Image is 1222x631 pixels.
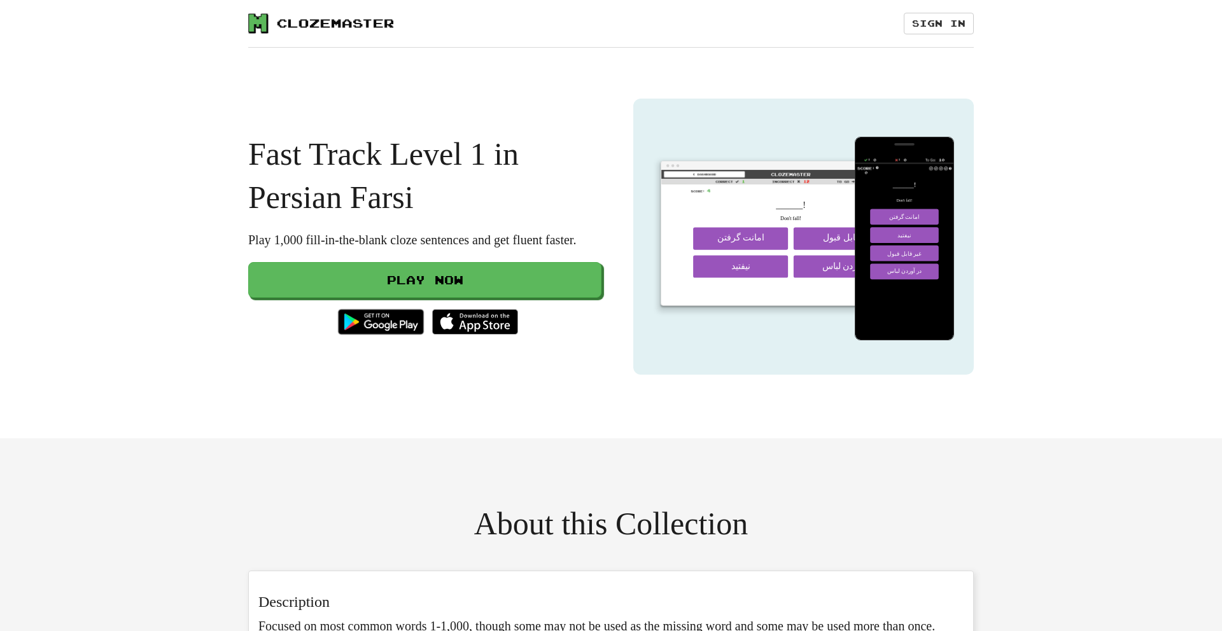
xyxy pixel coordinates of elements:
[248,502,974,545] h2: About this Collection
[653,216,929,222] div: Don't fall!
[432,309,518,335] img: Download_on_the_App_Store_Badge_US-UK_135x40-25178aeef6eb6b83b96f5f2d004eda3bffbb37122de64afbaef7...
[797,254,899,279] div: در آوردن لباس
[797,226,899,250] div: غیر قابل قبول
[855,179,954,190] div: ______!
[871,230,938,242] div: نیفتید
[248,230,601,249] p: Play 1,000 fill-in-the-blank cloze sentences and get fluent faster.
[855,137,954,340] img: mobile-app-phone-template-45ba44f0ed1403ce45e04cf7bf41e7345736bcdfd2a2500b5887e8b160358805.svg
[690,254,792,279] div: نیفتید
[690,226,792,250] div: امانت گرفتن
[653,199,929,212] div: ______!
[248,132,601,219] h1: Fast Track Level 1 in Persian Farsi
[871,265,938,277] div: در آوردن لباس
[904,13,974,34] a: Sign in
[248,262,601,298] a: Play now
[653,156,929,317] img: web-app-game-template-b45fcf36433957db04aca1f424110d87692546f6116f1ea77ecb145c2739c762.svg
[871,248,938,260] div: غیر قابل قبول
[258,593,964,610] h3: Description
[855,196,954,205] div: Don't fall!
[332,303,430,341] img: Get it on Google Play
[871,211,938,223] div: امانت گرفتن
[248,13,393,34] img: logo-91960b28dc67c0ef546e0f0c0e0adae44a30975d8b6f54f63946acf8fbde2b0b.svg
